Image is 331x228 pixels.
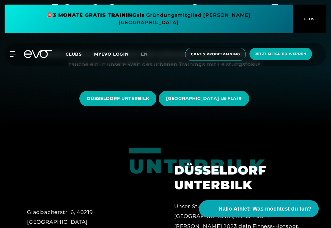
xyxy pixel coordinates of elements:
a: en [141,51,155,58]
button: Hallo Athlet! Was möchtest du tun? [199,200,319,217]
span: Gratis Probetraining [191,52,240,57]
a: Gratis Probetraining [183,48,248,61]
span: Clubs [66,51,82,57]
span: DÜSSELDORF UNTERBILK [87,95,149,102]
button: CLOSE [293,5,326,33]
span: [GEOGRAPHIC_DATA] LE FLAIR [166,95,242,102]
h2: Düsseldorf Unterbilk [174,163,304,192]
a: [GEOGRAPHIC_DATA] LE FLAIR [159,86,251,111]
a: Clubs [66,51,94,57]
a: DÜSSELDORF UNTERBILK [79,86,159,111]
span: Hallo Athlet! Was möchtest du tun? [219,205,311,213]
span: CLOSE [302,16,317,22]
a: MYEVO LOGIN [94,51,129,57]
a: Jetzt Mitglied werden [248,48,314,61]
span: en [141,51,148,57]
span: Jetzt Mitglied werden [255,51,306,57]
div: Gladbacherstr. 6, 40219 [GEOGRAPHIC_DATA] [27,207,120,227]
